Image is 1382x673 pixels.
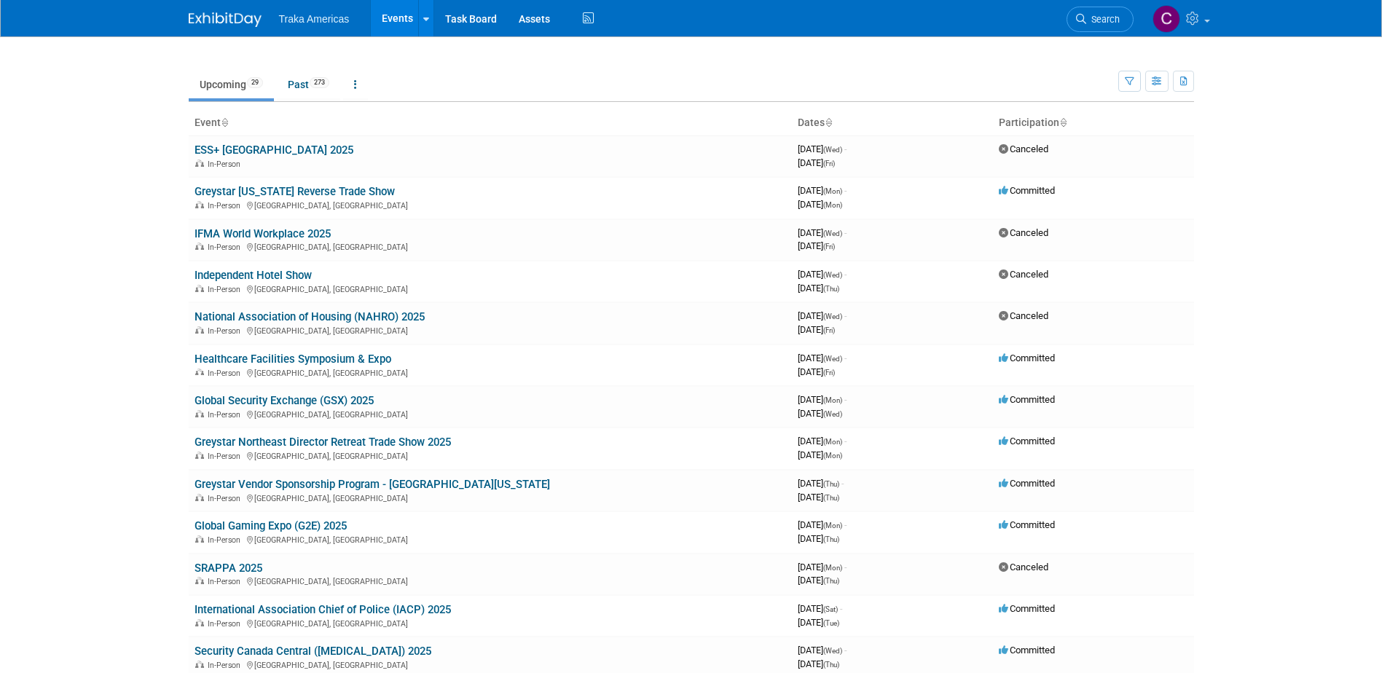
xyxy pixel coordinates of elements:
span: (Wed) [823,355,842,363]
span: (Wed) [823,146,842,154]
th: Dates [792,111,993,135]
span: (Wed) [823,271,842,279]
span: [DATE] [798,478,844,489]
span: Committed [999,394,1055,405]
a: Sort by Start Date [825,117,832,128]
a: Greystar [US_STATE] Reverse Trade Show [195,185,395,198]
img: In-Person Event [195,619,204,626]
img: In-Person Event [195,201,204,208]
span: 29 [247,77,263,88]
span: [DATE] [798,658,839,669]
span: - [844,562,847,572]
span: In-Person [208,452,245,461]
div: [GEOGRAPHIC_DATA], [GEOGRAPHIC_DATA] [195,575,786,586]
span: [DATE] [798,366,835,377]
span: Canceled [999,227,1048,238]
span: [DATE] [798,603,842,614]
a: Sort by Event Name [221,117,228,128]
span: [DATE] [798,157,835,168]
span: In-Person [208,201,245,210]
span: Committed [999,353,1055,363]
span: Committed [999,645,1055,656]
span: [DATE] [798,408,842,419]
img: In-Person Event [195,285,204,292]
span: (Fri) [823,369,835,377]
span: In-Person [208,285,245,294]
span: [DATE] [798,199,842,210]
span: Canceled [999,310,1048,321]
span: In-Person [208,494,245,503]
span: In-Person [208,661,245,670]
span: [DATE] [798,227,847,238]
div: [GEOGRAPHIC_DATA], [GEOGRAPHIC_DATA] [195,408,786,420]
img: In-Person Event [195,160,204,167]
a: Healthcare Facilities Symposium & Expo [195,353,391,366]
span: [DATE] [798,645,847,656]
span: [DATE] [798,562,847,572]
span: In-Person [208,369,245,378]
a: International Association Chief of Police (IACP) 2025 [195,603,451,616]
span: (Wed) [823,410,842,418]
span: Canceled [999,143,1048,154]
span: [DATE] [798,533,839,544]
span: [DATE] [798,143,847,154]
span: - [844,185,847,196]
span: - [844,436,847,446]
span: Search [1086,14,1120,25]
span: Canceled [999,269,1048,280]
span: [DATE] [798,353,847,363]
div: [GEOGRAPHIC_DATA], [GEOGRAPHIC_DATA] [195,617,786,629]
span: (Mon) [823,438,842,446]
span: (Mon) [823,452,842,460]
span: [DATE] [798,185,847,196]
img: In-Person Event [195,535,204,543]
span: In-Person [208,619,245,629]
span: (Mon) [823,522,842,530]
span: Committed [999,519,1055,530]
span: (Thu) [823,480,839,488]
span: - [844,519,847,530]
a: Upcoming29 [189,71,274,98]
img: In-Person Event [195,661,204,668]
th: Event [189,111,792,135]
span: - [844,269,847,280]
img: In-Person Event [195,494,204,501]
span: [DATE] [798,394,847,405]
span: Traka Americas [279,13,350,25]
span: [DATE] [798,519,847,530]
a: Sort by Participation Type [1059,117,1067,128]
a: Global Gaming Expo (G2E) 2025 [195,519,347,532]
span: - [844,353,847,363]
span: - [844,227,847,238]
img: In-Person Event [195,410,204,417]
span: [DATE] [798,324,835,335]
span: In-Person [208,243,245,252]
span: Committed [999,603,1055,614]
a: Security Canada Central ([MEDICAL_DATA]) 2025 [195,645,431,658]
img: In-Person Event [195,326,204,334]
span: - [844,310,847,321]
a: Independent Hotel Show [195,269,312,282]
span: In-Person [208,326,245,336]
span: - [841,478,844,489]
span: 273 [310,77,329,88]
div: [GEOGRAPHIC_DATA], [GEOGRAPHIC_DATA] [195,324,786,336]
div: [GEOGRAPHIC_DATA], [GEOGRAPHIC_DATA] [195,533,786,545]
a: Past273 [277,71,340,98]
span: Committed [999,436,1055,446]
a: IFMA World Workplace 2025 [195,227,331,240]
span: In-Person [208,160,245,169]
div: [GEOGRAPHIC_DATA], [GEOGRAPHIC_DATA] [195,199,786,210]
span: (Tue) [823,619,839,627]
span: (Fri) [823,160,835,168]
span: - [840,603,842,614]
img: In-Person Event [195,452,204,459]
a: SRAPPA 2025 [195,562,262,575]
span: (Mon) [823,187,842,195]
span: (Thu) [823,535,839,543]
span: (Thu) [823,577,839,585]
div: [GEOGRAPHIC_DATA], [GEOGRAPHIC_DATA] [195,366,786,378]
span: Committed [999,478,1055,489]
div: [GEOGRAPHIC_DATA], [GEOGRAPHIC_DATA] [195,449,786,461]
span: [DATE] [798,310,847,321]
